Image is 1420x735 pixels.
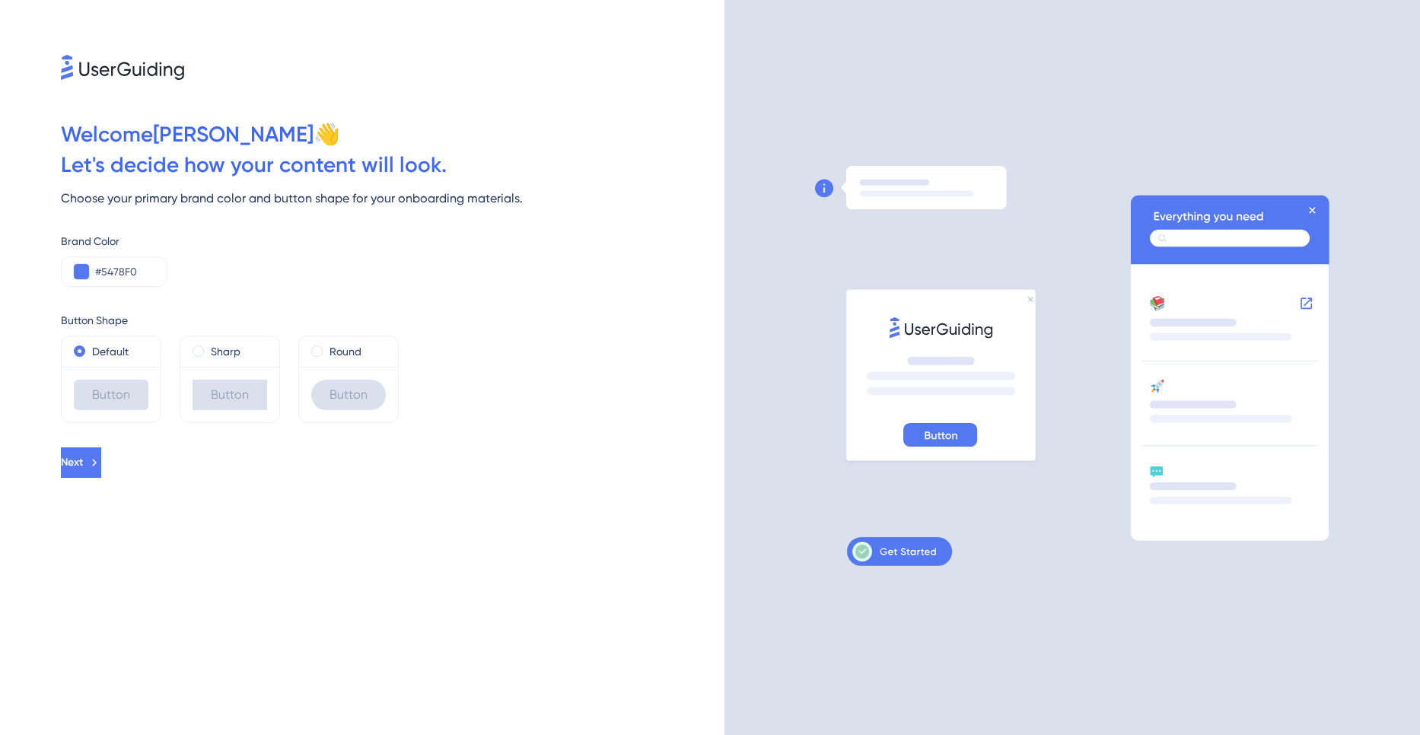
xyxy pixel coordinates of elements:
span: Next [61,453,83,472]
div: Button [311,380,386,410]
div: Welcome [PERSON_NAME] 👋 [61,119,724,150]
label: Default [92,342,129,361]
label: Sharp [211,342,240,361]
div: Choose your primary brand color and button shape for your onboarding materials. [61,189,724,208]
div: Let ' s decide how your content will look. [61,150,724,180]
label: Round [330,342,361,361]
button: Next [61,447,101,478]
div: Brand Color [61,232,724,250]
div: Button Shape [61,311,724,329]
div: Button [193,380,267,410]
div: Button [74,380,148,410]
